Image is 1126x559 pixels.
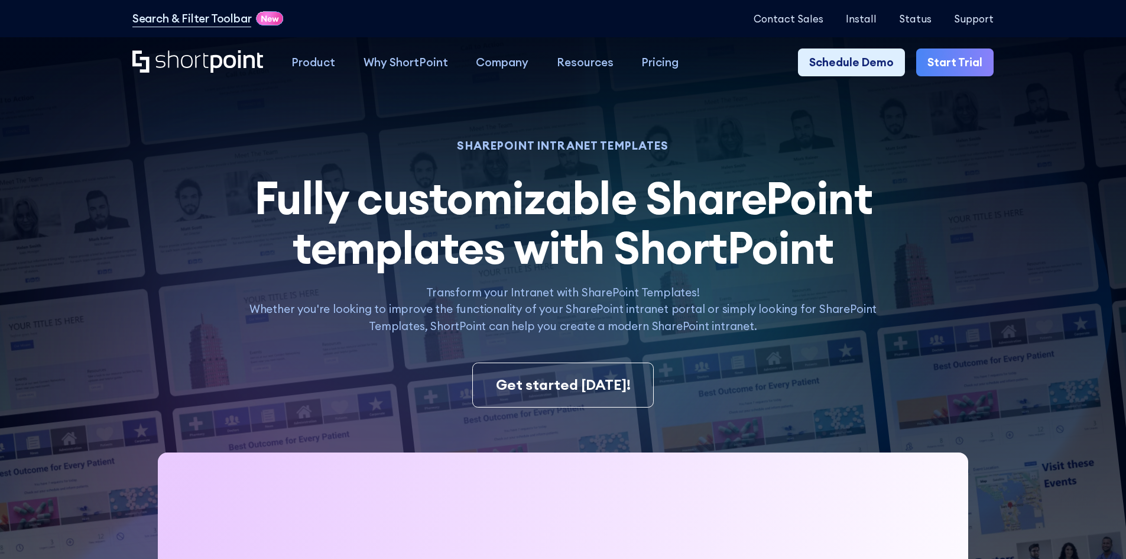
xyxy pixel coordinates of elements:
[132,50,263,75] a: Home
[233,141,892,151] h1: SHAREPOINT INTRANET TEMPLATES
[543,49,628,77] a: Resources
[954,13,994,24] a: Support
[641,54,679,71] div: Pricing
[628,49,693,77] a: Pricing
[476,54,528,71] div: Company
[291,54,335,71] div: Product
[1067,502,1126,559] iframe: Chat Widget
[496,374,631,396] div: Get started [DATE]!
[233,284,892,335] p: Transform your Intranet with SharePoint Templates! Whether you're looking to improve the function...
[754,13,823,24] a: Contact Sales
[254,169,872,276] span: Fully customizable SharePoint templates with ShortPoint
[462,49,543,77] a: Company
[846,13,877,24] a: Install
[349,49,462,77] a: Why ShortPoint
[132,10,252,27] a: Search & Filter Toolbar
[277,49,349,77] a: Product
[916,49,994,77] a: Start Trial
[557,54,614,71] div: Resources
[899,13,932,24] a: Status
[472,363,653,408] a: Get started [DATE]!
[364,54,448,71] div: Why ShortPoint
[798,49,905,77] a: Schedule Demo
